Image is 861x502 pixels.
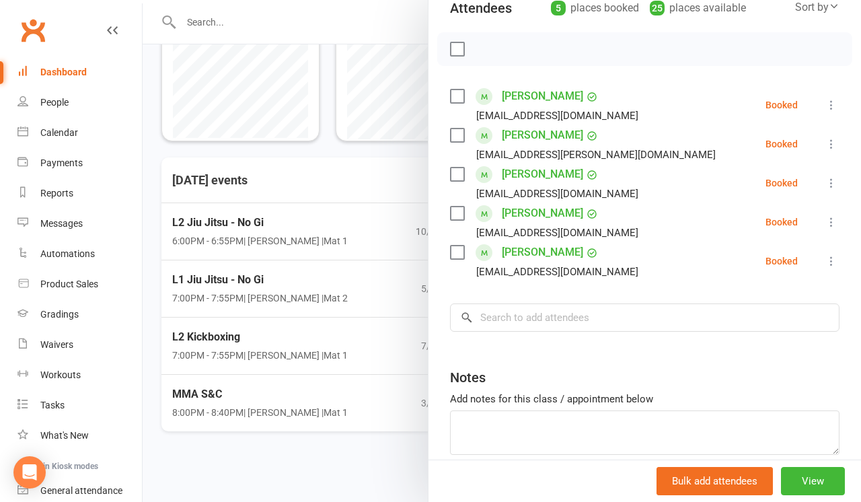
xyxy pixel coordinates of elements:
[450,303,839,332] input: Search to add attendees
[13,456,46,489] div: Open Intercom Messenger
[17,57,142,87] a: Dashboard
[781,467,845,495] button: View
[765,217,798,227] div: Booked
[502,124,583,146] a: [PERSON_NAME]
[17,360,142,390] a: Workouts
[502,85,583,107] a: [PERSON_NAME]
[40,97,69,108] div: People
[502,164,583,185] a: [PERSON_NAME]
[16,13,50,47] a: Clubworx
[650,1,665,15] div: 25
[551,1,566,15] div: 5
[17,390,142,421] a: Tasks
[17,299,142,330] a: Gradings
[17,269,142,299] a: Product Sales
[17,209,142,239] a: Messages
[476,107,638,124] div: [EMAIL_ADDRESS][DOMAIN_NAME]
[17,148,142,178] a: Payments
[765,139,798,149] div: Booked
[40,188,73,199] div: Reports
[450,391,839,407] div: Add notes for this class / appointment below
[40,339,73,350] div: Waivers
[40,309,79,320] div: Gradings
[40,127,78,138] div: Calendar
[40,369,81,380] div: Workouts
[17,239,142,269] a: Automations
[40,218,83,229] div: Messages
[765,100,798,110] div: Booked
[17,87,142,118] a: People
[40,157,83,168] div: Payments
[17,178,142,209] a: Reports
[765,178,798,188] div: Booked
[40,279,98,289] div: Product Sales
[502,242,583,263] a: [PERSON_NAME]
[40,67,87,77] div: Dashboard
[476,263,638,281] div: [EMAIL_ADDRESS][DOMAIN_NAME]
[476,146,716,164] div: [EMAIL_ADDRESS][PERSON_NAME][DOMAIN_NAME]
[17,118,142,148] a: Calendar
[450,368,486,387] div: Notes
[17,330,142,360] a: Waivers
[40,248,95,259] div: Automations
[40,485,122,496] div: General attendance
[502,203,583,224] a: [PERSON_NAME]
[765,256,798,266] div: Booked
[17,421,142,451] a: What's New
[476,224,638,242] div: [EMAIL_ADDRESS][DOMAIN_NAME]
[657,467,773,495] button: Bulk add attendees
[476,185,638,203] div: [EMAIL_ADDRESS][DOMAIN_NAME]
[40,430,89,441] div: What's New
[40,400,65,410] div: Tasks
